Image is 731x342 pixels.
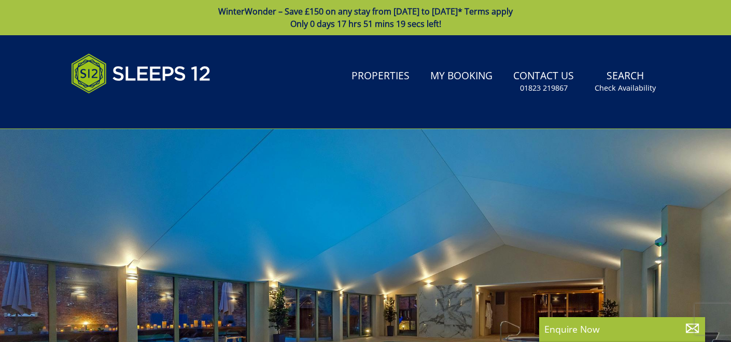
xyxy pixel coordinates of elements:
[347,65,414,88] a: Properties
[290,18,441,30] span: Only 0 days 17 hrs 51 mins 19 secs left!
[595,83,656,93] small: Check Availability
[520,83,568,93] small: 01823 219867
[426,65,497,88] a: My Booking
[591,65,660,98] a: SearchCheck Availability
[66,106,175,115] iframe: Customer reviews powered by Trustpilot
[509,65,578,98] a: Contact Us01823 219867
[544,322,700,336] p: Enquire Now
[71,48,211,99] img: Sleeps 12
